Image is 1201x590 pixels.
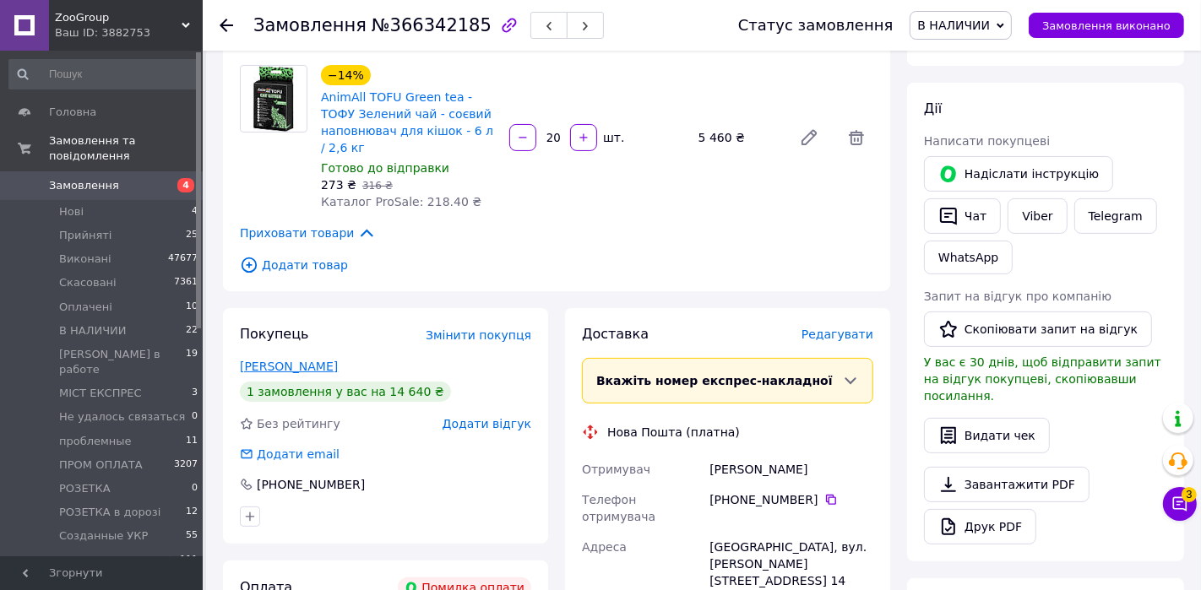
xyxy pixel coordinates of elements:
[59,481,111,496] span: РОЗЕТКА
[1029,13,1184,38] button: Замовлення виконано
[59,300,112,315] span: Оплачені
[238,446,341,463] div: Додати email
[582,493,655,523] span: Телефон отримувача
[840,121,873,154] span: Видалити
[186,228,198,243] span: 25
[240,326,309,342] span: Покупець
[443,417,531,430] span: Додати відгук
[603,424,744,441] div: Нова Пошта (платна)
[706,454,877,484] div: [PERSON_NAME]
[321,161,449,175] span: Готово до відправки
[321,178,356,192] span: 273 ₴
[372,15,492,35] span: №366342185
[924,509,1036,544] a: Друк PDF
[253,66,295,132] img: AnimAll TOFU Green tea - ТОФУ Зелений чай - соєвий наповнювач для кішок - 6 л / 2,6 кг
[240,360,338,373] a: [PERSON_NAME]
[192,386,198,401] span: 3
[255,446,341,463] div: Додати email
[186,323,198,338] span: 22
[174,275,198,290] span: 7361
[582,463,650,476] span: Отримувач
[186,528,198,544] span: 55
[59,528,148,544] span: Созданные УКР
[192,409,198,425] span: 0
[177,178,194,192] span: 4
[692,126,785,149] div: 5 460 ₴
[924,100,942,116] span: Дії
[59,204,84,219] span: Нові
[1074,198,1157,234] a: Telegram
[59,347,186,377] span: [PERSON_NAME] в работе
[924,134,1050,148] span: Написати покупцеві
[186,347,198,377] span: 19
[924,418,1050,453] button: Видати чек
[59,553,171,568] span: УКР пошта в дорозі
[174,457,198,473] span: 3207
[168,252,198,267] span: 47677
[792,121,826,154] a: Редагувати
[59,252,111,267] span: Виконані
[257,417,340,430] span: Без рейтингу
[49,133,203,164] span: Замовлення та повідомлення
[59,275,117,290] span: Скасовані
[59,409,185,425] span: Не удалось связаться
[59,386,142,401] span: МІСТ ЕКСПРЕС
[1042,19,1171,32] span: Замовлення виконано
[362,180,393,192] span: 316 ₴
[802,327,873,341] span: Редагувати
[917,19,990,32] span: В НАЛИЧИИ
[924,156,1113,192] button: Надіслати інструкцію
[49,178,119,193] span: Замовлення
[192,481,198,496] span: 0
[59,434,132,449] span: проблемные
[55,25,203,41] div: Ваш ID: 3882753
[59,228,111,243] span: Прийняті
[426,328,531,342] span: Змінити покупця
[924,290,1111,303] span: Запит на відгук про компанію
[55,10,182,25] span: ZooGroup
[1163,487,1197,521] button: Чат з покупцем3
[240,224,376,242] span: Приховати товари
[924,467,1090,502] a: Завантажити PDF
[255,476,367,493] div: [PHONE_NUMBER]
[192,204,198,219] span: 4
[59,323,127,338] span: В НАЛИЧИИ
[1182,487,1197,502] span: 3
[220,17,233,34] div: Повернутися назад
[924,241,1013,274] a: WhatsApp
[599,129,626,146] div: шт.
[49,105,96,120] span: Головна
[924,355,1161,403] span: У вас є 30 днів, щоб відправити запит на відгук покупцеві, скопіювавши посилання.
[321,65,371,85] div: −14%
[321,195,481,208] span: Каталог ProSale: 218.40 ₴
[582,540,627,554] span: Адреса
[8,59,199,89] input: Пошук
[186,434,198,449] span: 11
[240,256,873,274] span: Додати товар
[180,553,198,568] span: 111
[240,382,451,402] div: 1 замовлення у вас на 14 640 ₴
[321,90,493,154] a: AnimAll TOFU Green tea - ТОФУ Зелений чай - соєвий наповнювач для кішок - 6 л / 2,6 кг
[596,374,833,387] span: Вкажіть номер експрес-накладної
[1008,198,1067,234] a: Viber
[924,311,1152,347] button: Скопіювати запит на відгук
[738,17,894,34] div: Статус замовлення
[709,491,873,508] div: [PHONE_NUMBER]
[59,457,143,473] span: ПРОМ ОПЛАТА
[59,505,160,520] span: РОЗЕТКА в дорозі
[924,198,1001,234] button: Чат
[186,300,198,315] span: 10
[186,505,198,520] span: 12
[582,326,649,342] span: Доставка
[253,15,367,35] span: Замовлення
